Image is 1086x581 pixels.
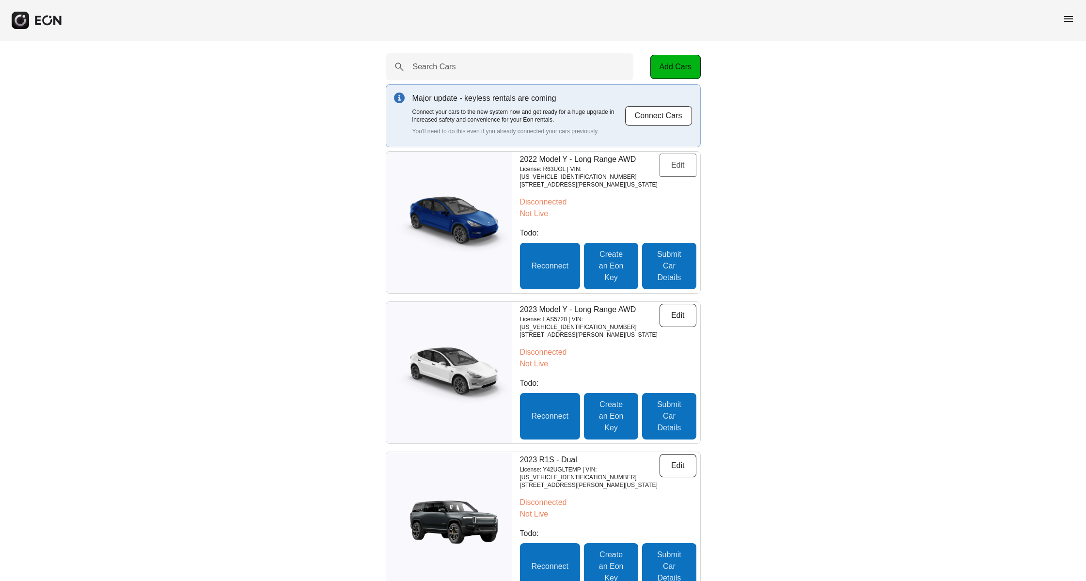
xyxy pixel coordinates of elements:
p: Todo: [520,377,696,389]
p: 2023 R1S - Dual [520,454,660,466]
p: 2023 Model Y - Long Range AWD [520,304,660,315]
p: Todo: [520,528,696,539]
p: [STREET_ADDRESS][PERSON_NAME][US_STATE] [520,181,660,188]
label: Search Cars [413,61,456,73]
p: License: Y42UGLTEMP | VIN: [US_VEHICLE_IDENTIFICATION_NUMBER] [520,466,660,481]
p: Connect your cars to the new system now and get ready for a huge upgrade in increased safety and ... [412,108,625,124]
button: Edit [660,304,696,327]
button: Reconnect [520,393,581,440]
span: menu [1063,13,1074,25]
p: Disconnected [520,196,696,208]
p: Disconnected [520,497,696,508]
p: 2022 Model Y - Long Range AWD [520,154,660,165]
img: info [394,93,405,103]
img: car [386,191,512,254]
button: Reconnect [520,243,581,289]
p: Not Live [520,358,696,370]
p: Major update - keyless rentals are coming [412,93,625,104]
p: Not Live [520,208,696,220]
p: Disconnected [520,346,696,358]
button: Create an Eon Key [584,393,638,440]
button: Edit [660,154,696,177]
button: Add Cars [650,55,701,79]
p: Todo: [520,227,696,239]
img: car [386,491,512,554]
button: Edit [660,454,696,477]
p: License: R63UGL | VIN: [US_VEHICLE_IDENTIFICATION_NUMBER] [520,165,660,181]
button: Connect Cars [625,106,693,126]
button: Submit Car Details [642,393,696,440]
button: Create an Eon Key [584,243,638,289]
p: [STREET_ADDRESS][PERSON_NAME][US_STATE] [520,481,660,489]
p: You'll need to do this even if you already connected your cars previously. [412,127,625,135]
p: [STREET_ADDRESS][PERSON_NAME][US_STATE] [520,331,660,339]
p: License: LAS5720 | VIN: [US_VEHICLE_IDENTIFICATION_NUMBER] [520,315,660,331]
button: Submit Car Details [642,243,696,289]
p: Not Live [520,508,696,520]
img: car [386,341,512,404]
